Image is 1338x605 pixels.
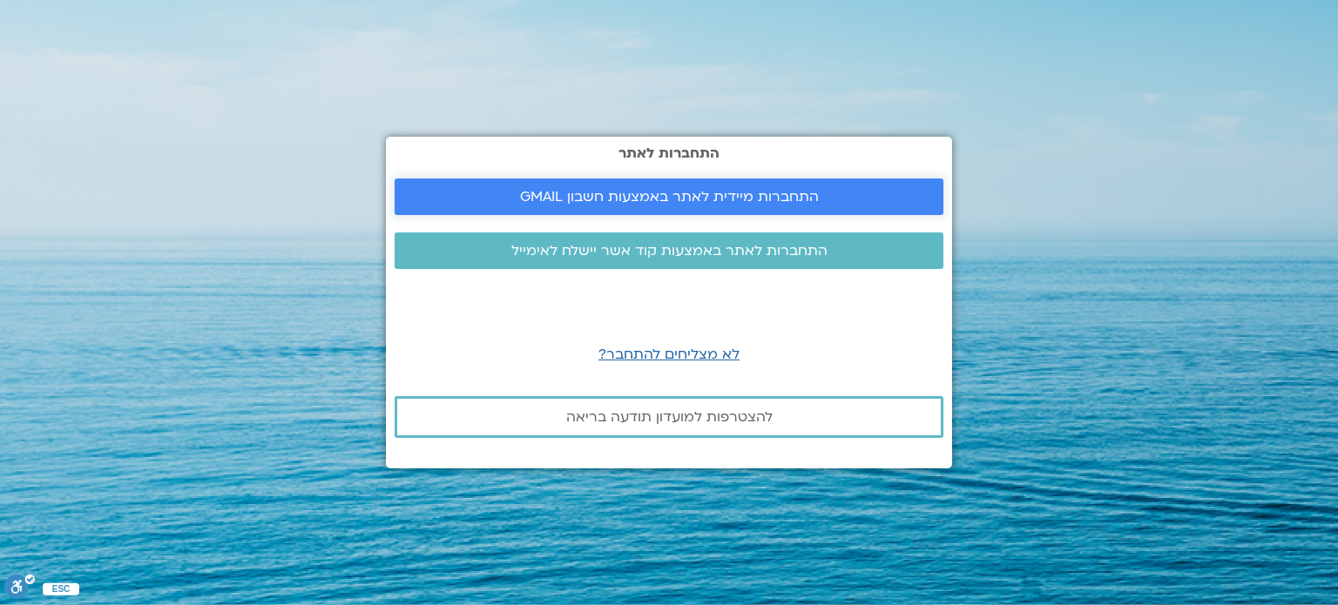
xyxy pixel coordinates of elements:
[395,178,943,215] a: התחברות מיידית לאתר באמצעות חשבון GMAIL
[395,232,943,269] a: התחברות לאתר באמצעות קוד אשר יישלח לאימייל
[395,396,943,438] a: להצטרפות למועדון תודעה בריאה
[511,243,828,259] span: התחברות לאתר באמצעות קוד אשר יישלח לאימייל
[395,145,943,161] h2: התחברות לאתר
[598,345,740,364] a: לא מצליחים להתחבר?
[566,409,773,425] span: להצטרפות למועדון תודעה בריאה
[520,189,819,205] span: התחברות מיידית לאתר באמצעות חשבון GMAIL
